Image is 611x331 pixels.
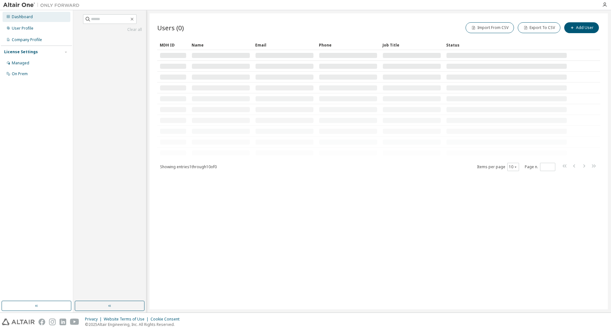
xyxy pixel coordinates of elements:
[3,2,83,8] img: Altair One
[518,22,560,33] button: Export To CSV
[2,319,35,325] img: altair_logo.svg
[85,322,183,327] p: © 2025 Altair Engineering, Inc. All Rights Reserved.
[77,27,142,32] a: Clear all
[39,319,45,325] img: facebook.svg
[85,317,104,322] div: Privacy
[255,40,314,50] div: Email
[60,319,66,325] img: linkedin.svg
[12,14,33,19] div: Dashboard
[466,22,514,33] button: Import From CSV
[12,61,29,66] div: Managed
[319,40,377,50] div: Phone
[509,164,517,169] button: 10
[192,40,250,50] div: Name
[49,319,56,325] img: instagram.svg
[446,40,567,50] div: Status
[151,317,183,322] div: Cookie Consent
[477,163,519,171] span: Items per page
[383,40,441,50] div: Job Title
[70,319,79,325] img: youtube.svg
[525,163,555,171] span: Page n.
[160,40,186,50] div: MDH ID
[564,22,599,33] button: Add User
[12,37,42,42] div: Company Profile
[160,164,217,169] span: Showing entries 1 through 10 of 0
[12,71,28,76] div: On Prem
[12,26,33,31] div: User Profile
[4,49,38,54] div: License Settings
[157,23,184,32] span: Users (0)
[104,317,151,322] div: Website Terms of Use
